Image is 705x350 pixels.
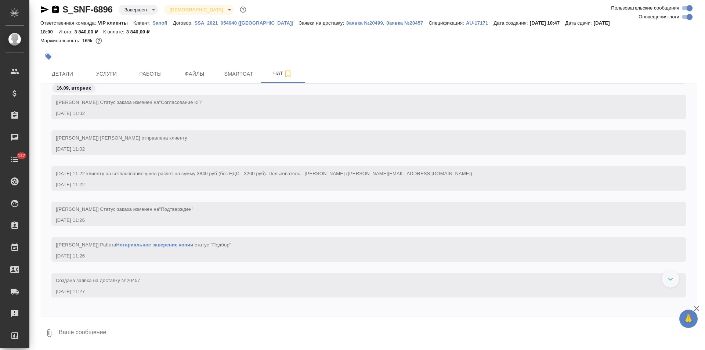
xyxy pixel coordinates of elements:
p: Заявки на доставку: [299,20,346,26]
div: Завершен [164,5,234,15]
p: Sanofi [152,20,173,26]
span: "Согласование КП" [159,100,202,105]
span: Услуги [89,69,124,79]
p: Маржинальность: [40,38,82,43]
div: [DATE] 11:02 [56,110,660,117]
span: статус "Подбор" [195,242,231,248]
button: Скопировать ссылку [51,5,60,14]
p: AU-17171 [466,20,493,26]
span: Чат [265,69,300,78]
span: "Подтвержден" [159,206,193,212]
a: S_SNF-6896 [62,4,113,14]
span: Пользовательские сообщения [611,4,679,12]
div: [DATE] 11:26 [56,252,660,260]
p: 16.09, вторник [57,84,91,92]
p: Заявка №20457 [386,20,429,26]
p: Итого: [58,29,74,35]
span: 127 [13,152,30,159]
button: Добавить тэг [40,48,57,65]
p: VIP клиенты [98,20,133,26]
span: [[PERSON_NAME]] Работа . [56,242,231,248]
p: Дата сдачи: [565,20,593,26]
p: 3 840,00 ₽ [74,29,103,35]
button: Завершен [122,7,149,13]
a: AU-17171 [466,19,493,26]
span: [[PERSON_NAME]] [PERSON_NAME] отправлена клиенту [56,135,187,141]
p: [DATE] 10:47 [530,20,565,26]
span: [[PERSON_NAME]] Статус заказа изменен на [56,100,202,105]
span: Работы [133,69,168,79]
button: Заявка №20499 [346,19,383,27]
span: Оповещения-логи [639,13,679,21]
div: [DATE] 11:27 [56,288,660,295]
button: Доп статусы указывают на важность/срочность заказа [238,5,248,14]
button: 🙏 [679,310,698,328]
span: 🙏 [682,311,695,326]
span: Создана заявка на доставку №20457 [56,278,140,283]
a: Sanofi [152,19,173,26]
button: [DEMOGRAPHIC_DATA] [167,7,225,13]
div: [DATE] 11:26 [56,217,660,224]
p: Спецификация: [429,20,466,26]
p: , [383,20,386,26]
button: Заявка №20457 [386,19,429,27]
button: 2700.00 RUB; [94,36,104,46]
a: Нотариальное заверение копии [116,242,193,248]
button: Скопировать ссылку для ЯМессенджера [40,5,49,14]
p: Клиент: [133,20,152,26]
span: Детали [45,69,80,79]
p: Заявка №20499 [346,20,383,26]
p: 3 840,00 ₽ [126,29,155,35]
span: Smartcat [221,69,256,79]
p: SSA_2021_054940 ([GEOGRAPHIC_DATA]) [194,20,299,26]
p: Договор: [173,20,195,26]
p: 16% [82,38,94,43]
a: SSA_2021_054940 ([GEOGRAPHIC_DATA]) [194,19,299,26]
div: [DATE] 11:22 [56,181,660,188]
span: [[PERSON_NAME]] Статус заказа изменен на [56,206,194,212]
p: К оплате: [103,29,126,35]
div: [DATE] 11:02 [56,145,660,153]
span: Файлы [177,69,212,79]
span: [DATE] 11:22 клиенту на согласование ушел расчет на сумму 3840 руб (без НДС - 3200 руб). Пользова... [56,171,474,176]
svg: Подписаться [283,69,292,78]
a: 127 [2,150,28,169]
div: Завершен [119,5,158,15]
p: Дата создания: [493,20,529,26]
p: Ответственная команда: [40,20,98,26]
